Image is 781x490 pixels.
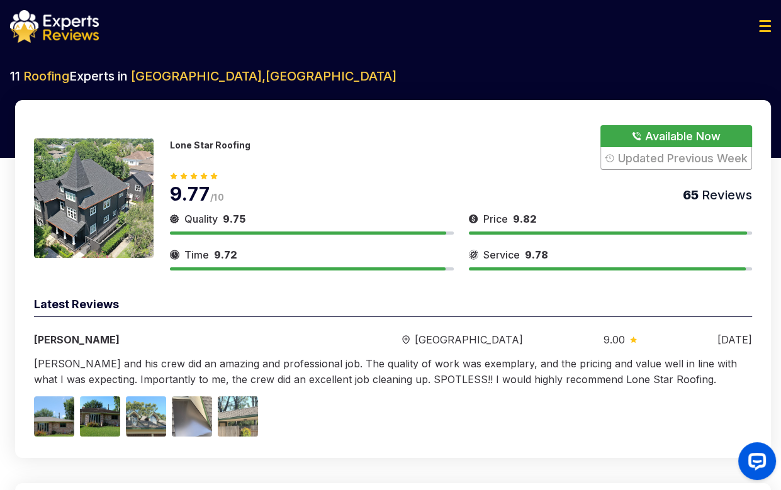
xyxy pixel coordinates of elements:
[402,335,410,345] img: slider icon
[184,211,218,226] span: Quality
[469,247,478,262] img: slider icon
[10,67,771,85] h2: 11 Experts in
[34,357,737,386] span: [PERSON_NAME] and his crew did an amazing and professional job. The quality of work was exemplary...
[34,138,154,258] img: 175466279898754.jpeg
[759,20,771,32] img: Menu Icon
[469,211,478,226] img: slider icon
[131,69,396,84] span: [GEOGRAPHIC_DATA] , [GEOGRAPHIC_DATA]
[172,396,212,437] img: Image 4
[210,192,224,203] span: /10
[223,213,245,225] span: 9.75
[170,182,210,205] span: 9.77
[184,247,209,262] span: Time
[699,187,752,203] span: Reviews
[34,296,752,317] div: Latest Reviews
[80,396,120,437] img: Image 2
[34,332,321,347] div: [PERSON_NAME]
[23,69,69,84] span: Roofing
[683,187,699,203] span: 65
[218,396,258,437] img: Image 5
[483,247,520,262] span: Service
[630,337,637,343] img: slider icon
[483,211,508,226] span: Price
[170,211,179,226] img: slider icon
[214,248,237,261] span: 9.72
[170,247,179,262] img: slider icon
[415,332,523,347] span: [GEOGRAPHIC_DATA]
[604,332,625,347] span: 9.00
[34,396,74,437] img: Image 1
[126,396,166,437] img: Image 3
[728,437,781,490] iframe: OpenWidget widget
[525,248,548,261] span: 9.78
[513,213,537,225] span: 9.82
[170,140,250,150] p: Lone Star Roofing
[10,10,99,43] img: logo
[717,332,752,347] div: [DATE]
